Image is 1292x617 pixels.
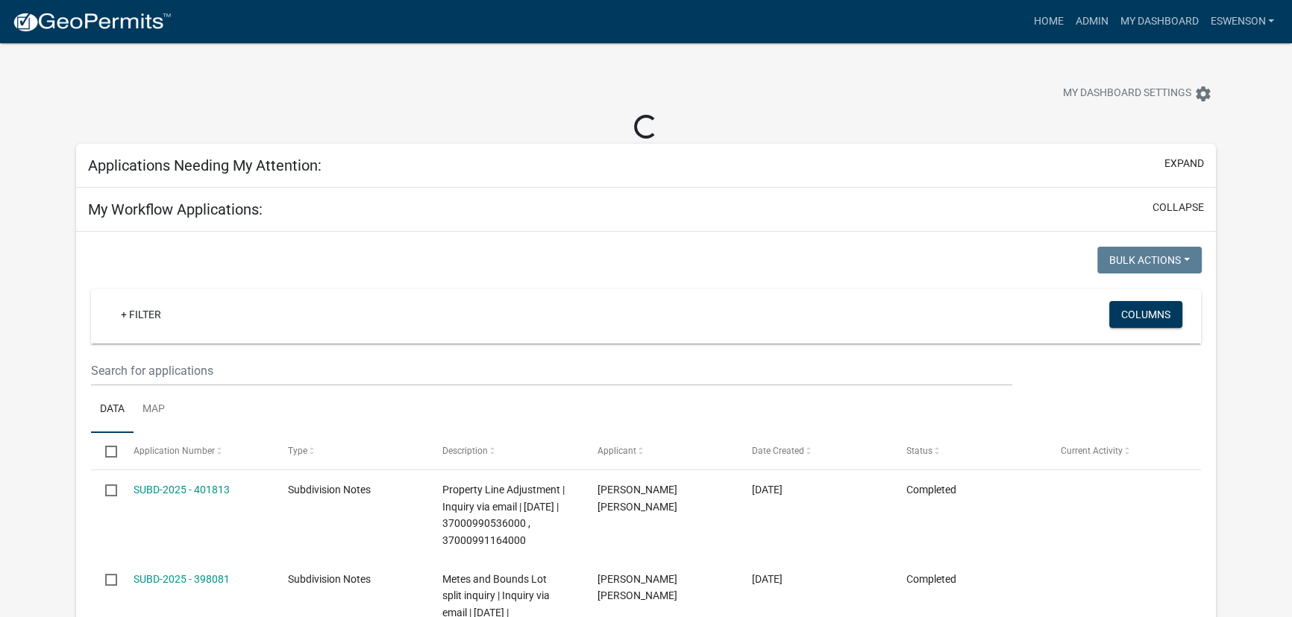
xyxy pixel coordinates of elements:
a: Admin [1069,7,1114,36]
a: SUBD-2025 - 398081 [134,573,230,585]
span: Completed [906,573,956,585]
span: Applicant [597,446,636,456]
a: My Dashboard [1114,7,1204,36]
a: eswenson [1204,7,1280,36]
span: Subdivision Notes [288,484,371,496]
a: Data [91,386,134,434]
datatable-header-cell: Type [274,433,428,469]
i: settings [1194,85,1212,103]
button: Columns [1109,301,1182,328]
a: SUBD-2025 - 401813 [134,484,230,496]
h5: Applications Needing My Attention: [88,156,322,174]
datatable-header-cell: Date Created [737,433,891,469]
span: 04/01/2025 [752,573,783,585]
button: expand [1164,156,1204,171]
span: Date Created [752,446,804,456]
span: Property Line Adjustment | Inquiry via email | 04/08/2025 | 37000990536000 , 37000991164000 [442,484,565,546]
button: My Dashboard Settingssettings [1051,79,1224,108]
datatable-header-cell: Applicant [583,433,737,469]
datatable-header-cell: Application Number [119,433,274,469]
span: Status [906,446,932,456]
a: Map [134,386,174,434]
span: Emma Lyn Swenson [597,484,677,513]
span: Completed [906,484,956,496]
span: 04/08/2025 [752,484,783,496]
a: + Filter [109,301,173,328]
datatable-header-cell: Select [91,433,119,469]
span: Application Number [134,446,215,456]
button: Bulk Actions [1097,247,1202,273]
span: Subdivision Notes [288,573,371,585]
datatable-header-cell: Status [891,433,1046,469]
datatable-header-cell: Current Activity [1047,433,1201,469]
button: collapse [1153,200,1204,215]
span: Emma Lyn Swenson [597,573,677,602]
span: My Dashboard Settings [1063,85,1191,103]
input: Search for applications [91,355,1013,386]
h5: My Workflow Applications: [88,200,263,218]
datatable-header-cell: Description [428,433,583,469]
a: Home [1027,7,1069,36]
span: Description [442,446,488,456]
span: Type [288,446,307,456]
span: Current Activity [1061,446,1123,456]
